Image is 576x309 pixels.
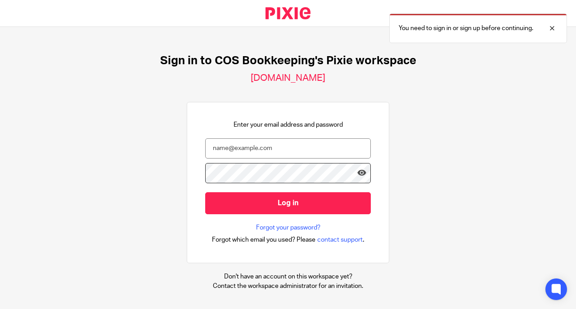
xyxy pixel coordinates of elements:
p: Don't have an account on this workspace yet? [213,272,363,281]
input: Log in [205,192,371,214]
div: . [212,234,364,245]
span: Forgot which email you used? Please [212,235,315,244]
h1: Sign in to COS Bookkeeping's Pixie workspace [160,54,416,68]
h2: [DOMAIN_NAME] [251,72,325,84]
p: You need to sign in or sign up before continuing. [399,24,533,33]
input: name@example.com [205,138,371,159]
p: Contact the workspace administrator for an invitation. [213,282,363,291]
a: Forgot your password? [256,223,320,232]
span: contact support [317,235,363,244]
p: Enter your email address and password [234,120,343,129]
